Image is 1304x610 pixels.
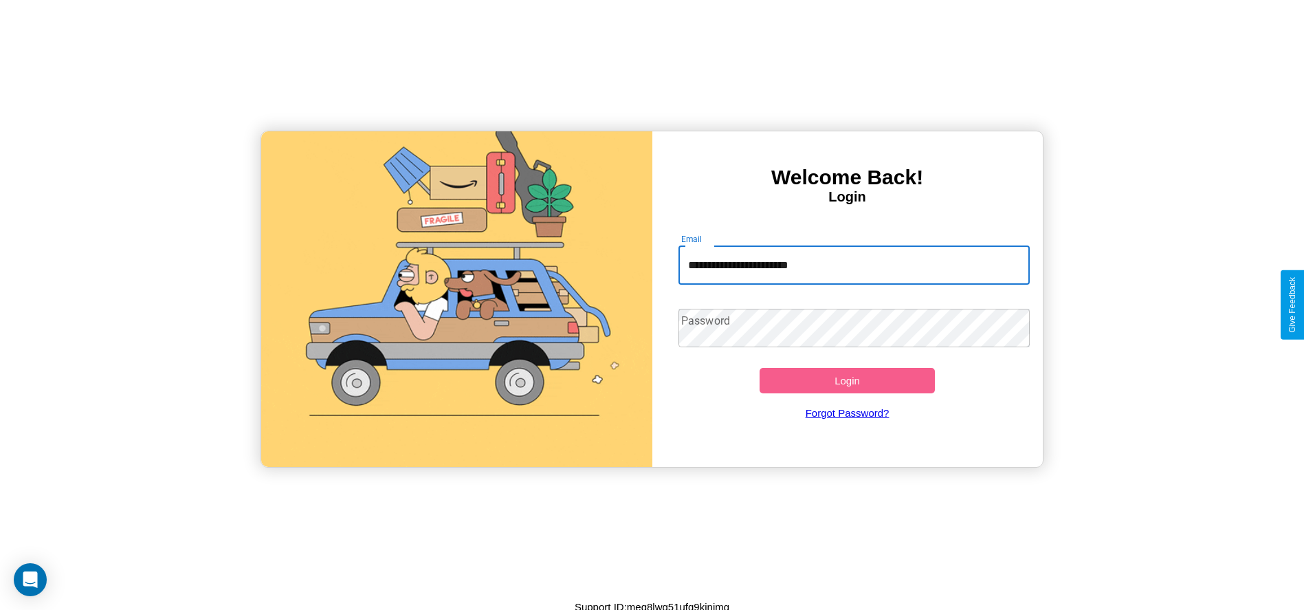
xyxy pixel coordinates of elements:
[652,189,1043,205] h4: Login
[760,368,936,393] button: Login
[672,393,1023,433] a: Forgot Password?
[681,233,703,245] label: Email
[261,131,652,467] img: gif
[1288,277,1297,333] div: Give Feedback
[14,563,47,596] div: Open Intercom Messenger
[652,166,1043,189] h3: Welcome Back!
